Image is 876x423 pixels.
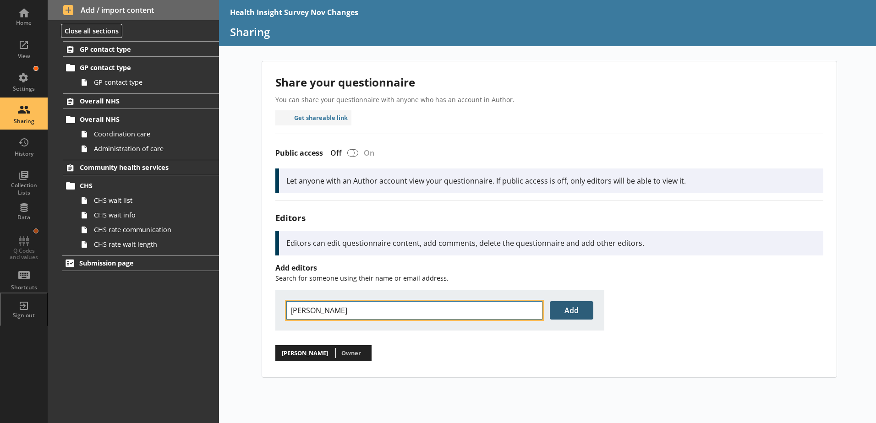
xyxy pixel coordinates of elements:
[63,179,219,193] a: CHS
[77,141,219,156] a: Administration of care
[275,95,823,104] p: You can share your questionnaire with anyone who has an account in Author.
[275,148,323,158] label: Public access
[230,7,358,17] div: Health Insight Survey Nov Changes
[48,41,219,89] li: GP contact typeGP contact typeGP contact type
[275,110,352,125] button: Get shareable link
[80,163,192,172] span: Community health services
[63,60,219,75] a: GP contact type
[80,115,192,124] span: Overall NHS
[63,112,219,127] a: Overall NHS
[8,85,40,92] div: Settings
[275,212,823,223] h3: Editors
[8,150,40,157] div: History
[279,347,331,359] span: [PERSON_NAME]
[230,25,865,39] h1: Sharing
[80,97,192,105] span: Overall NHS
[275,274,449,282] span: Search for someone using their name or email address.
[323,148,345,158] div: Off
[286,238,816,248] p: Editors can edit questionnaire content, add comments, delete the questionnaire and add other edit...
[63,41,219,57] a: GP contact type
[79,259,192,267] span: Submission page
[8,312,40,319] div: Sign out
[286,176,816,186] p: Let anyone with an Author account view your questionnaire. If public access is off, only editors ...
[77,127,219,141] a: Coordination care
[275,75,823,90] h2: Share your questionnaire
[94,240,196,249] span: CHS rate wait length
[77,237,219,252] a: CHS rate wait length
[77,208,219,222] a: CHS wait info
[94,196,196,205] span: CHS wait list
[80,45,192,54] span: GP contact type
[63,93,219,109] a: Overall NHS
[8,284,40,291] div: Shortcuts
[8,19,40,27] div: Home
[8,118,40,125] div: Sharing
[80,63,192,72] span: GP contact type
[67,179,219,252] li: CHSCHS wait listCHS wait infoCHS rate communicationCHS rate wait length
[94,144,196,153] span: Administration of care
[360,148,382,158] div: On
[61,24,122,38] button: Close all sections
[77,75,219,90] a: GP contact type
[94,130,196,138] span: Coordination care
[550,301,593,320] button: Add
[48,160,219,252] li: Community health servicesCHSCHS wait listCHS wait infoCHS rate communicationCHS rate wait length
[8,182,40,196] div: Collection Lists
[80,181,192,190] span: CHS
[94,225,196,234] span: CHS rate communication
[341,349,361,357] span: Owner
[94,78,196,87] span: GP contact type
[8,53,40,60] div: View
[94,211,196,219] span: CHS wait info
[48,93,219,156] li: Overall NHSOverall NHSCoordination careAdministration of care
[63,160,219,175] a: Community health services
[67,60,219,90] li: GP contact typeGP contact type
[8,214,40,221] div: Data
[77,222,219,237] a: CHS rate communication
[77,193,219,208] a: CHS wait list
[62,255,219,271] a: Submission page
[275,263,823,273] h4: Add editors
[67,112,219,156] li: Overall NHSCoordination careAdministration of care
[63,5,204,15] span: Add / import content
